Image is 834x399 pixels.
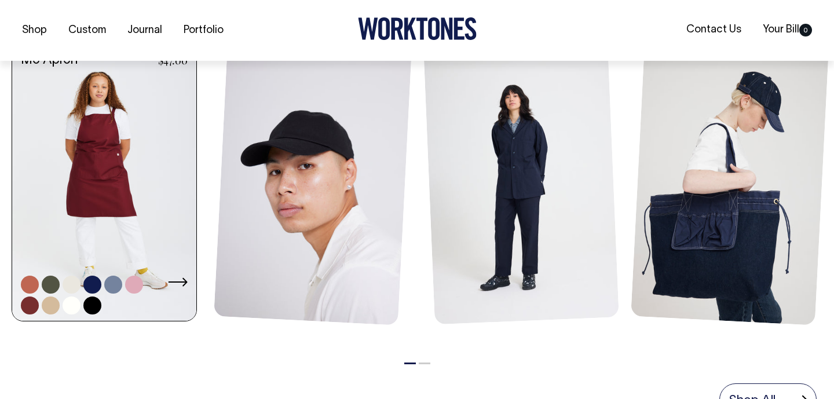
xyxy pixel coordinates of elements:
[214,40,412,325] img: Blank Dad Cap
[64,21,111,40] a: Custom
[404,363,416,364] button: 1 of 2
[682,20,746,39] a: Contact Us
[17,21,52,40] a: Shop
[423,41,619,325] img: Unstructured Blazer
[631,40,829,325] img: Store Bag
[123,21,167,40] a: Journal
[419,363,430,364] button: 2 of 2
[179,21,228,40] a: Portfolio
[758,20,817,39] a: Your Bill0
[799,24,812,36] span: 0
